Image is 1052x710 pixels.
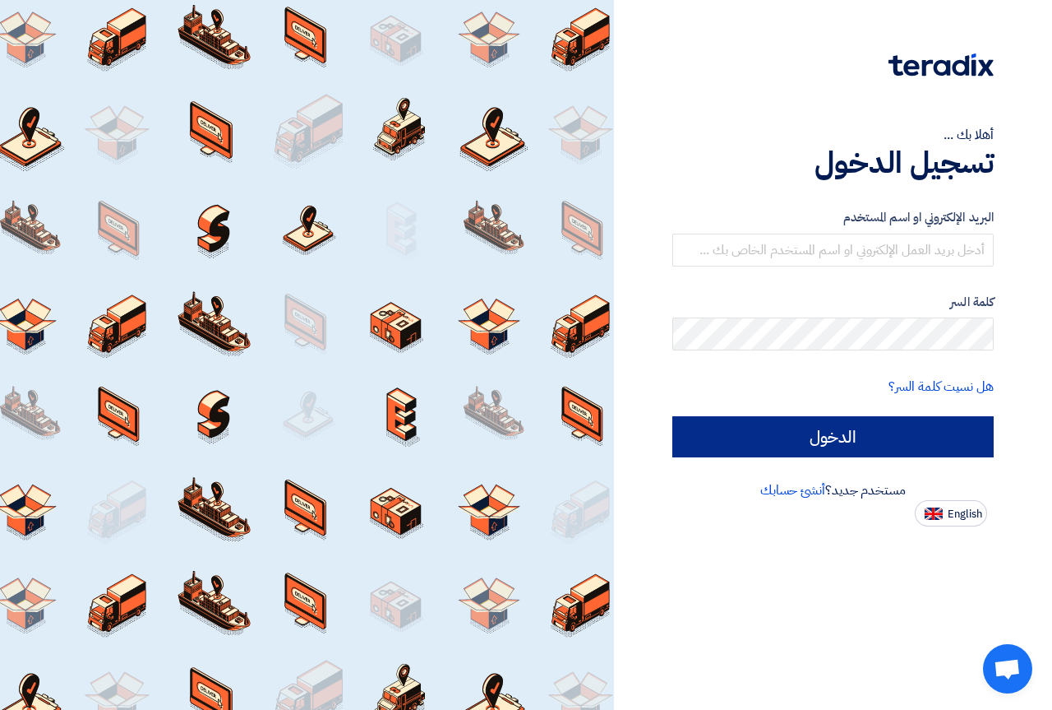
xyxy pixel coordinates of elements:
h1: تسجيل الدخول [672,145,994,181]
div: أهلا بك ... [672,125,994,145]
div: Open chat [983,644,1032,694]
label: كلمة السر [672,293,994,312]
a: أنشئ حسابك [760,480,825,500]
img: Teradix logo [888,53,994,77]
label: البريد الإلكتروني او اسم المستخدم [672,208,994,227]
div: مستخدم جديد؟ [672,480,994,500]
button: English [915,500,987,527]
img: en-US.png [925,508,943,520]
input: أدخل بريد العمل الإلكتروني او اسم المستخدم الخاص بك ... [672,234,994,267]
input: الدخول [672,416,994,457]
a: هل نسيت كلمة السر؟ [888,377,994,397]
span: English [948,508,982,520]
